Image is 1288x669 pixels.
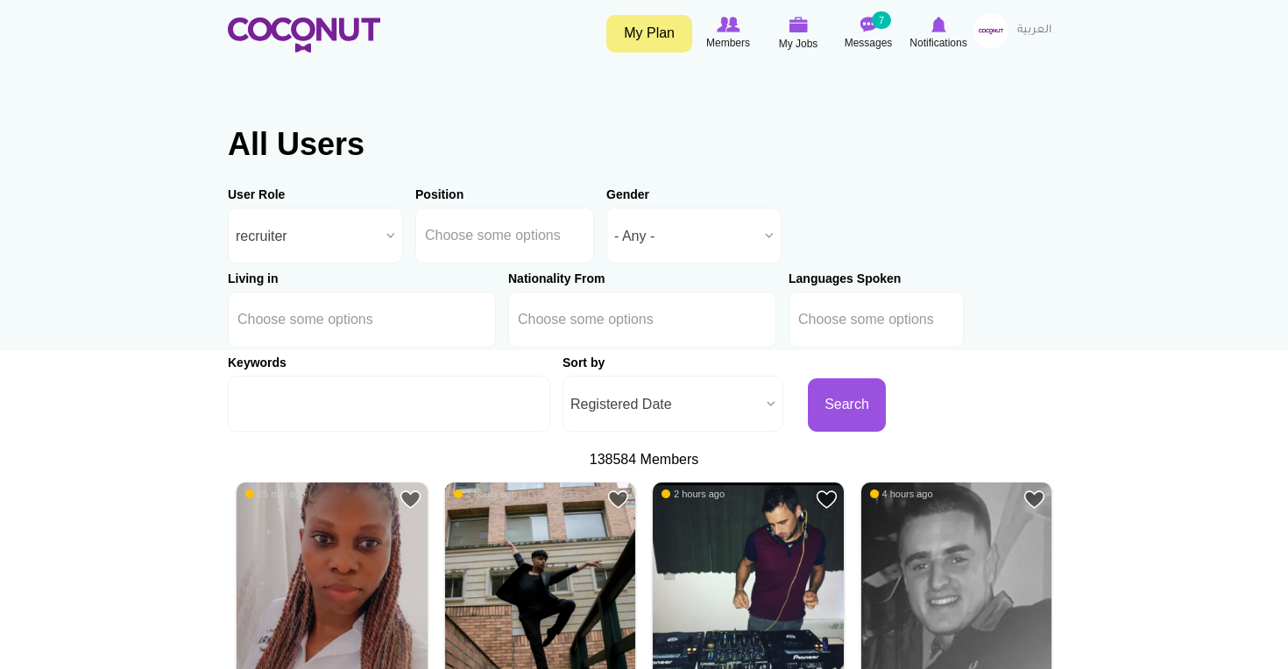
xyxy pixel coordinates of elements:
label: Keywords [228,354,287,371]
span: 25 min ago [245,488,305,500]
span: - Any - [614,208,758,264]
span: Registered Date [570,377,760,433]
span: recruiter [236,208,379,264]
a: Add to Favourites [400,489,421,511]
a: My Jobs My Jobs [763,13,833,54]
span: My Jobs [779,35,818,53]
img: Messages [860,17,877,32]
a: My Plan [606,15,692,53]
label: Living in [228,270,279,287]
a: Add to Favourites [607,489,629,511]
a: Notifications Notifications [903,13,973,53]
label: Sort by [563,354,605,371]
img: Browse Members [717,17,740,32]
span: 2 hours ago [662,488,725,500]
a: Browse Members Members [693,13,763,53]
label: Position [415,186,464,203]
span: 4 hours ago [870,488,933,500]
span: Notifications [909,34,966,52]
img: Home [228,18,380,53]
a: Add to Favourites [816,489,838,511]
div: 138584 Members [228,450,1060,470]
span: 2 hours ago [454,488,517,500]
button: Search [808,378,886,432]
a: Messages Messages 7 [833,13,903,53]
img: Notifications [931,17,946,32]
label: Nationality From [508,270,605,287]
span: Messages [845,34,893,52]
h1: All Users [228,127,1060,162]
small: 7 [872,11,891,29]
span: Members [706,34,750,52]
label: Languages Spoken [789,270,901,287]
a: Add to Favourites [1023,489,1045,511]
img: My Jobs [789,17,808,32]
a: العربية [1008,13,1060,48]
label: Gender [606,186,649,203]
label: User Role [228,186,285,203]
